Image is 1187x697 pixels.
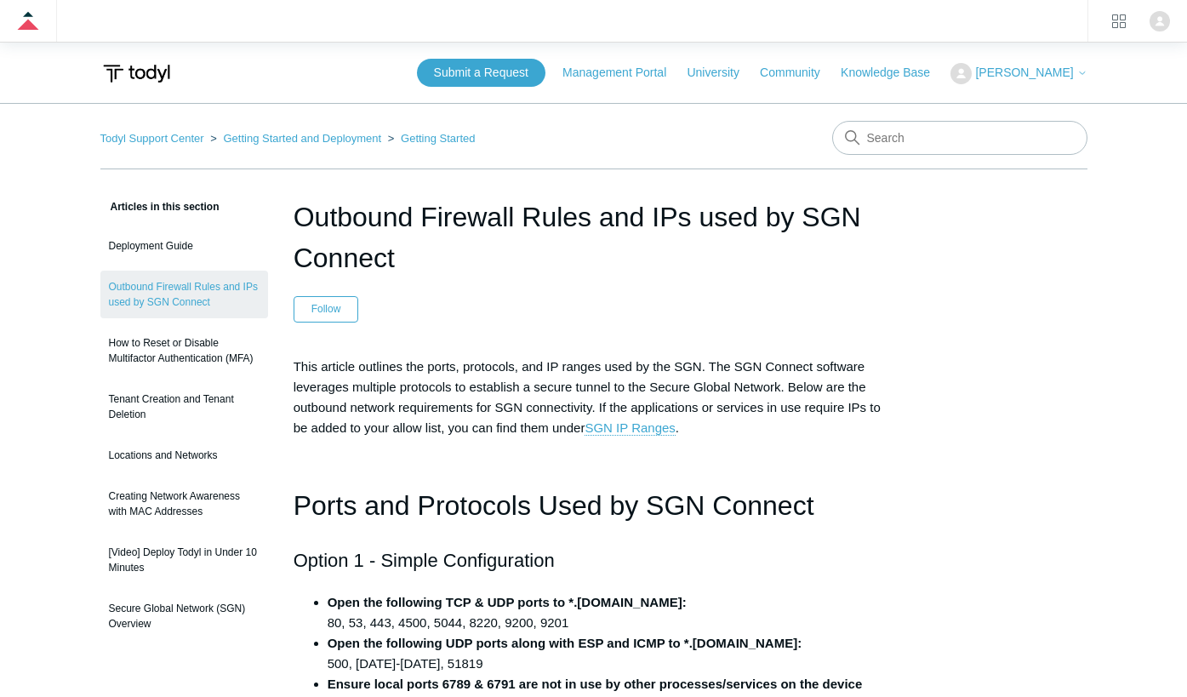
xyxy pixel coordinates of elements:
li: Getting Started [385,132,476,145]
a: Outbound Firewall Rules and IPs used by SGN Connect [100,271,268,318]
strong: Open the following UDP ports along with ESP and ICMP to *.[DOMAIN_NAME]: [328,636,802,650]
li: 80, 53, 443, 4500, 5044, 8220, 9200, 9201 [328,592,894,633]
span: This article outlines the ports, protocols, and IP ranges used by the SGN. The SGN Connect softwa... [294,359,881,436]
li: Todyl Support Center [100,132,208,145]
a: Locations and Networks [100,439,268,471]
h1: Outbound Firewall Rules and IPs used by SGN Connect [294,197,894,278]
li: Getting Started and Deployment [207,132,385,145]
a: Getting Started and Deployment [223,132,381,145]
a: Submit a Request [417,59,545,87]
a: Getting Started [401,132,475,145]
a: How to Reset or Disable Multifactor Authentication (MFA) [100,327,268,374]
a: Knowledge Base [841,64,947,82]
img: Todyl Support Center Help Center home page [100,58,173,89]
span: Articles in this section [100,201,220,213]
button: Follow Article [294,296,359,322]
zd-hc-trigger: Click your profile icon to open the profile menu [1150,11,1170,31]
span: [PERSON_NAME] [975,66,1073,79]
a: Community [760,64,837,82]
a: Management Portal [562,64,683,82]
a: University [687,64,756,82]
h2: Option 1 - Simple Configuration [294,546,894,575]
a: Creating Network Awareness with MAC Addresses [100,480,268,528]
strong: Ensure local ports 6789 & 6791 are not in use by other processes/services on the device [328,677,863,691]
a: Deployment Guide [100,230,268,262]
button: [PERSON_NAME] [950,63,1087,84]
img: user avatar [1150,11,1170,31]
a: Secure Global Network (SGN) Overview [100,592,268,640]
a: Tenant Creation and Tenant Deletion [100,383,268,431]
strong: Open the following TCP & UDP ports to *.[DOMAIN_NAME]: [328,595,687,609]
a: SGN IP Ranges [585,420,675,436]
h1: Ports and Protocols Used by SGN Connect [294,484,894,528]
a: Todyl Support Center [100,132,204,145]
li: 500, [DATE]-[DATE], 51819 [328,633,894,674]
a: [Video] Deploy Todyl in Under 10 Minutes [100,536,268,584]
input: Search [832,121,1087,155]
